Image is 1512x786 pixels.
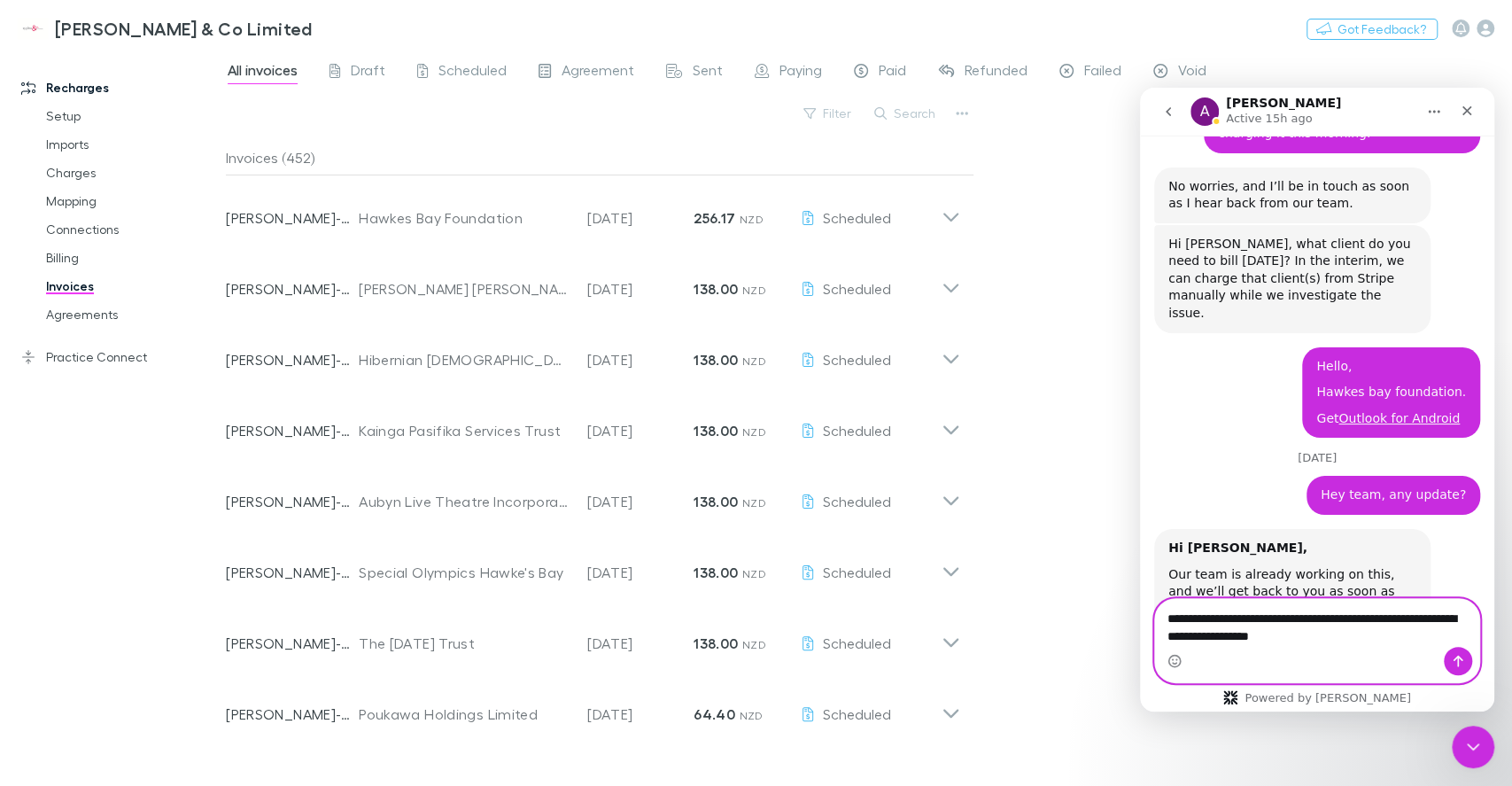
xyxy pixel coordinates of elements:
div: Aubyn Live Theatre Incorporated [359,491,570,512]
div: Special Olympics Hawke's Bay [359,562,570,583]
strong: 138.00 [694,280,738,298]
div: [PERSON_NAME]-0027Poukawa Holdings Limited[DATE]64.40 NZDScheduled [212,672,974,743]
img: Epplett & Co Limited's Logo [18,18,48,39]
a: Practice Connect [4,343,240,371]
span: NZD [742,638,766,651]
div: [PERSON_NAME]-0052Hibernian [DEMOGRAPHIC_DATA] Benefit Society Branch 172[DATE]138.00 NZDScheduled [212,317,974,388]
p: [DATE] [587,491,694,512]
div: Kainga Pasifika Services Trust [359,420,570,441]
div: [PERSON_NAME]-0008Kainga Pasifika Services Trust[DATE]138.00 NZDScheduled [212,388,974,459]
div: [PERSON_NAME]-0032Aubyn Live Theatre Incorporated[DATE]138.00 NZDScheduled [212,459,974,530]
a: Invoices [28,272,240,300]
span: Scheduled [823,634,891,651]
div: [PERSON_NAME]-0106[PERSON_NAME] [PERSON_NAME][DATE]138.00 NZDScheduled [212,246,974,317]
a: Mapping [28,187,240,215]
span: Void [1178,61,1206,84]
div: Hawkes Bay Foundation [359,207,570,229]
p: [DATE] [587,633,694,654]
h3: [PERSON_NAME] & Co Limited [55,18,313,39]
strong: 138.00 [694,493,738,510]
p: [PERSON_NAME]-0052 [226,349,359,370]
p: [PERSON_NAME]-0032 [226,491,359,512]
span: Scheduled [823,422,891,439]
p: [PERSON_NAME]-0008 [226,420,359,441]
span: Agreement [562,61,634,84]
p: [PERSON_NAME]-0097 [226,562,359,583]
span: Scheduled [823,493,891,510]
strong: 138.00 [694,564,738,581]
div: Hibernian [DEMOGRAPHIC_DATA] Benefit Society Branch 172 [359,349,570,370]
a: Connections [28,215,240,244]
p: [PERSON_NAME]-0095 [226,207,359,229]
strong: 138.00 [694,422,738,440]
span: Refunded [965,61,1027,84]
button: Search [865,103,946,124]
span: Draft [351,61,385,84]
button: Filter [795,103,862,124]
span: NZD [742,284,766,297]
a: Charges [28,159,240,187]
span: All invoices [228,61,298,84]
span: Failed [1084,61,1121,84]
iframe: Intercom live chat [1140,88,1494,712]
span: NZD [742,425,766,439]
span: Scheduled [823,280,891,297]
button: Got Feedback? [1307,19,1438,40]
span: NZD [742,567,766,580]
span: NZD [739,709,763,722]
span: Scheduled [438,61,507,84]
div: The [DATE] Trust [359,633,570,654]
a: Setup [28,102,240,130]
a: [PERSON_NAME] & Co Limited [7,7,323,50]
div: [PERSON_NAME]-0054The [DATE] Trust[DATE]138.00 NZDScheduled [212,601,974,672]
span: NZD [742,354,766,368]
p: [PERSON_NAME]-0027 [226,704,359,725]
span: NZD [742,496,766,510]
p: [DATE] [587,420,694,441]
strong: 256.17 [694,209,735,227]
a: Recharges [4,74,240,102]
p: [DATE] [587,562,694,583]
span: Paying [779,61,822,84]
strong: 138.00 [694,634,738,652]
div: [PERSON_NAME]-0097Special Olympics Hawke's Bay[DATE]138.00 NZDScheduled [212,530,974,601]
span: Scheduled [823,209,891,226]
span: Scheduled [823,705,891,722]
a: Imports [28,130,240,159]
p: [PERSON_NAME]-0054 [226,633,359,654]
p: [PERSON_NAME]-0106 [226,278,359,300]
div: Poukawa Holdings Limited [359,704,570,725]
p: [DATE] [587,278,694,300]
a: Agreements [28,300,240,329]
strong: 138.00 [694,351,738,369]
p: [DATE] [587,207,694,229]
span: Sent [693,61,723,84]
span: Paid [879,61,906,84]
div: [PERSON_NAME]-0095Hawkes Bay Foundation[DATE]256.17 NZDScheduled [212,175,974,246]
